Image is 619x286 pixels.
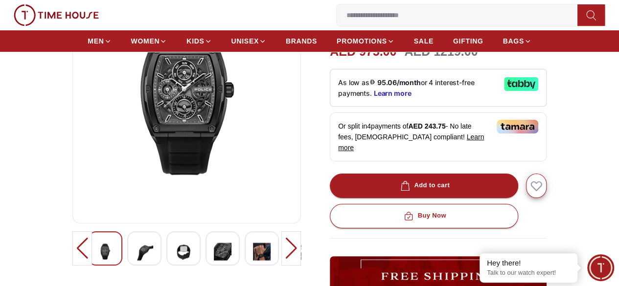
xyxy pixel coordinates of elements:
[487,269,570,277] p: Talk to our watch expert!
[214,240,231,264] img: POLICE CREED Men's Multi Function Black Dial Watch - PEWJQ0004501
[337,36,387,46] span: PROMOTIONS
[88,32,111,50] a: MEN
[286,36,317,46] span: BRANDS
[338,133,484,152] span: Learn more
[408,122,445,130] span: AED 243.75
[402,210,446,221] div: Buy Now
[88,36,104,46] span: MEN
[286,32,317,50] a: BRANDS
[186,32,211,50] a: KIDS
[503,32,531,50] a: BAGS
[131,36,160,46] span: WOMEN
[131,32,167,50] a: WOMEN
[231,32,266,50] a: UNISEX
[96,240,114,264] img: POLICE CREED Men's Multi Function Black Dial Watch - PEWJQ0004501
[497,120,538,133] img: Tamara
[587,254,614,281] div: Chat Widget
[398,180,450,191] div: Add to cart
[330,174,518,198] button: Add to cart
[186,36,204,46] span: KIDS
[414,36,434,46] span: SALE
[487,258,570,268] div: Hey there!
[14,4,99,26] img: ...
[453,32,483,50] a: GIFTING
[231,36,259,46] span: UNISEX
[175,240,192,264] img: POLICE CREED Men's Multi Function Black Dial Watch - PEWJQ0004501
[253,240,271,264] img: POLICE CREED Men's Multi Function Black Dial Watch - PEWJQ0004501
[337,32,394,50] a: PROMOTIONS
[330,204,518,228] button: Buy Now
[453,36,483,46] span: GIFTING
[136,240,153,264] img: POLICE CREED Men's Multi Function Black Dial Watch - PEWJQ0004501
[503,36,524,46] span: BAGS
[414,32,434,50] a: SALE
[330,112,547,161] div: Or split in 4 payments of - No late fees, [DEMOGRAPHIC_DATA] compliant!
